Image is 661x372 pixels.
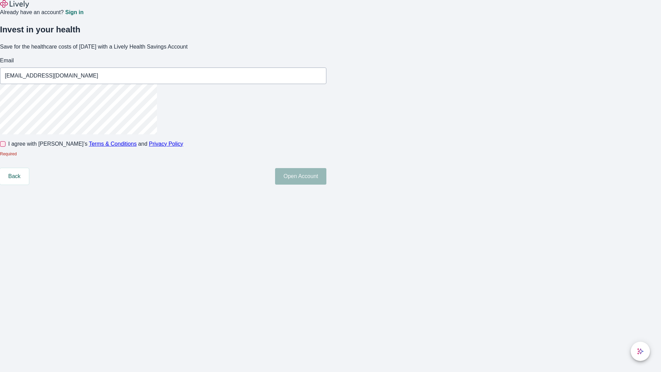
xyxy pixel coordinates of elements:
[149,141,183,147] a: Privacy Policy
[8,140,183,148] span: I agree with [PERSON_NAME]’s and
[631,342,650,361] button: chat
[637,348,644,355] svg: Lively AI Assistant
[65,10,83,15] a: Sign in
[89,141,137,147] a: Terms & Conditions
